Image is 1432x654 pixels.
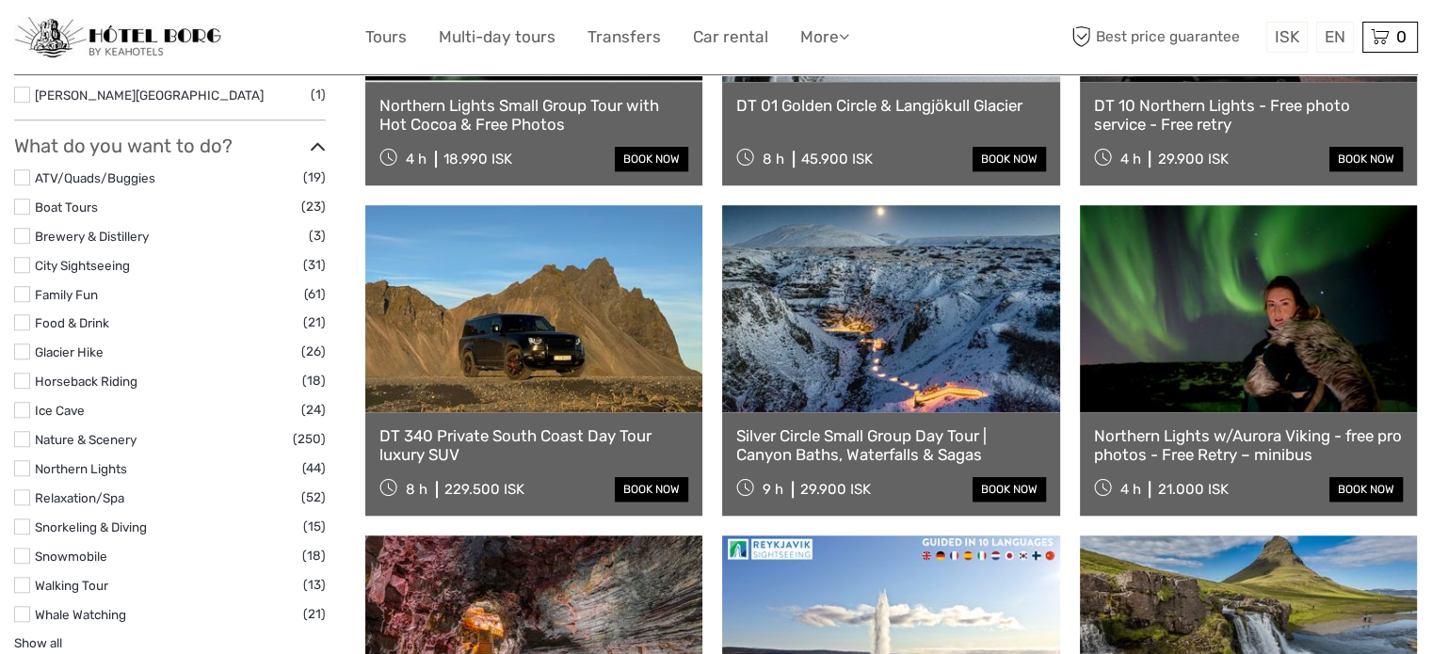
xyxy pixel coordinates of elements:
p: We're away right now. Please check back later! [26,33,213,48]
span: 8 h [406,481,427,498]
a: Show all [14,635,62,650]
a: Snorkeling & Diving [35,519,147,534]
a: Whale Watching [35,607,126,622]
img: 97-048fac7b-21eb-4351-ac26-83e096b89eb3_logo_small.jpg [14,17,221,58]
a: ATV/Quads/Buggies [35,170,155,185]
span: (3) [309,225,326,247]
span: 8 h [763,151,784,167]
span: 4 h [1119,151,1140,167]
a: book now [615,477,688,502]
a: book now [973,477,1046,502]
span: Best price guarantee [1067,22,1262,53]
a: Multi-day tours [439,24,555,51]
span: (31) [303,254,326,276]
span: 9 h [763,481,783,498]
div: 29.900 ISK [800,481,871,498]
a: Horseback Riding [35,374,137,389]
span: (61) [304,283,326,305]
a: Glacier Hike [35,344,104,359]
a: Transfers [587,24,661,51]
a: Nature & Scenery [35,432,137,447]
div: 21.000 ISK [1157,481,1228,498]
a: book now [973,147,1046,171]
span: ISK [1275,27,1299,46]
a: City Sightseeing [35,258,130,273]
span: 4 h [406,151,426,167]
a: DT 10 Northern Lights - Free photo service - Free retry [1094,96,1403,135]
a: DT 01 Golden Circle & Langjökull Glacier [736,96,1045,115]
span: (18) [302,545,326,566]
a: Brewery & Distillery [35,229,149,244]
a: Tours [365,24,407,51]
div: 18.990 ISK [443,151,512,167]
a: Silver Circle Small Group Day Tour | Canyon Baths, Waterfalls & Sagas [736,426,1045,465]
span: 4 h [1119,481,1140,498]
a: DT 340 Private South Coast Day Tour luxury SUV [379,426,688,465]
a: Car rental [693,24,768,51]
a: Northern Lights w/Aurora Viking - free pro photos - Free Retry – minibus [1094,426,1403,465]
span: (52) [301,487,326,508]
button: Open LiveChat chat widget [217,29,239,52]
span: (21) [303,311,326,333]
a: Walking Tour [35,578,108,593]
span: (21) [303,603,326,625]
a: Northern Lights Small Group Tour with Hot Cocoa & Free Photos [379,96,688,135]
span: (1) [311,84,326,105]
div: 229.500 ISK [444,481,524,498]
span: (19) [303,167,326,188]
a: Northern Lights [35,461,127,476]
a: book now [1329,147,1403,171]
a: Ice Cave [35,403,85,418]
a: Food & Drink [35,315,109,330]
a: Snowmobile [35,549,107,564]
span: 0 [1393,27,1409,46]
span: (26) [301,341,326,362]
div: 45.900 ISK [801,151,873,167]
span: (44) [302,457,326,479]
span: (18) [302,370,326,391]
a: [PERSON_NAME][GEOGRAPHIC_DATA] [35,88,264,103]
a: Relaxation/Spa [35,490,124,505]
a: More [800,24,849,51]
a: book now [1329,477,1403,502]
a: book now [615,147,688,171]
h3: What do you want to do? [14,135,326,157]
span: (15) [303,516,326,537]
div: 29.900 ISK [1157,151,1228,167]
span: (13) [303,574,326,596]
span: (24) [301,399,326,421]
span: (250) [293,428,326,450]
a: Family Fun [35,287,98,302]
span: (23) [301,196,326,217]
div: EN [1316,22,1354,53]
a: Boat Tours [35,199,98,215]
